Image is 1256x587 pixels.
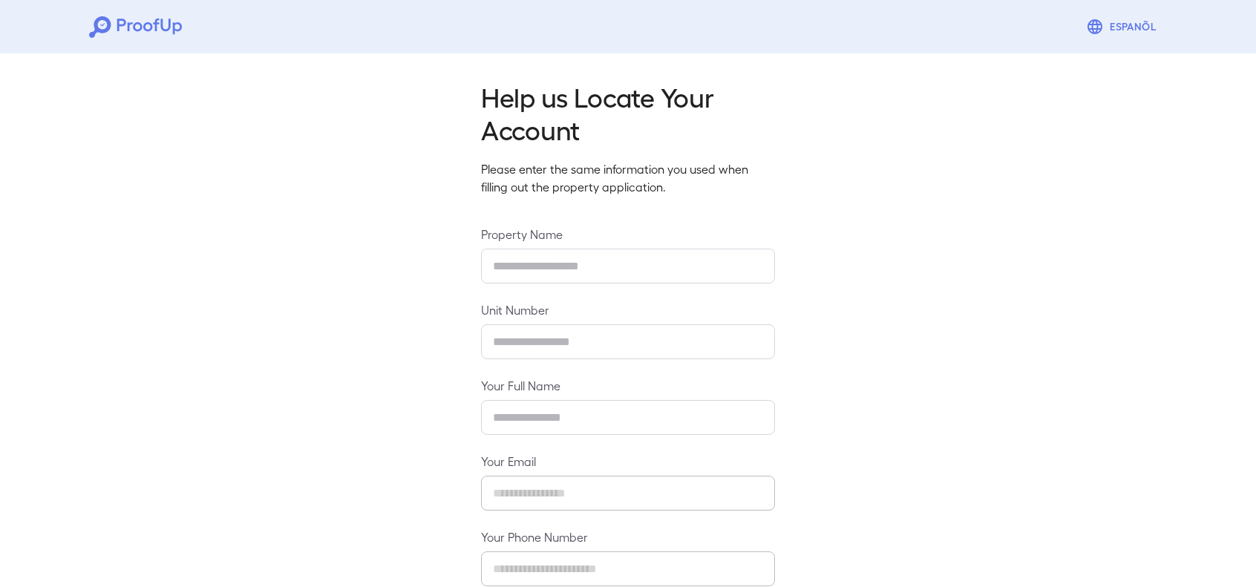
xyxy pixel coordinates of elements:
[481,160,775,196] p: Please enter the same information you used when filling out the property application.
[1080,12,1167,42] button: Espanõl
[481,226,775,243] label: Property Name
[481,301,775,318] label: Unit Number
[481,528,775,545] label: Your Phone Number
[481,377,775,394] label: Your Full Name
[481,453,775,470] label: Your Email
[481,80,775,145] h2: Help us Locate Your Account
